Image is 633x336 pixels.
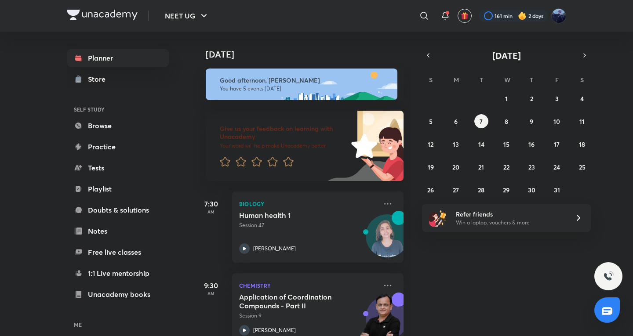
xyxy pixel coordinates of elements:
button: October 13, 2025 [449,137,463,151]
button: October 15, 2025 [499,137,513,151]
h5: Human health 1 [239,211,349,220]
abbr: October 10, 2025 [553,117,560,126]
h6: Refer friends [456,210,564,219]
img: referral [429,209,447,227]
abbr: Wednesday [504,76,510,84]
p: Biology [239,199,377,209]
a: Free live classes [67,243,169,261]
abbr: October 5, 2025 [429,117,433,126]
button: October 12, 2025 [424,137,438,151]
h4: [DATE] [206,49,412,60]
button: October 27, 2025 [449,183,463,197]
abbr: October 17, 2025 [554,140,560,148]
img: Company Logo [67,10,138,20]
a: Playlist [67,180,169,198]
abbr: Thursday [530,76,533,84]
a: Store [67,70,169,88]
h6: ME [67,317,169,332]
a: 1:1 Live mentorship [67,264,169,282]
button: October 4, 2025 [575,91,589,105]
abbr: Friday [555,76,559,84]
p: [PERSON_NAME] [253,326,296,334]
button: October 25, 2025 [575,160,589,174]
abbr: October 21, 2025 [478,163,484,171]
button: October 26, 2025 [424,183,438,197]
button: October 5, 2025 [424,114,438,128]
a: Company Logo [67,10,138,22]
img: Avatar [366,219,408,261]
button: October 19, 2025 [424,160,438,174]
a: Practice [67,138,169,155]
abbr: October 19, 2025 [428,163,434,171]
button: October 29, 2025 [499,183,513,197]
abbr: October 25, 2025 [579,163,586,171]
abbr: October 26, 2025 [427,186,434,194]
h6: Good afternoon, [PERSON_NAME] [220,76,389,84]
p: [PERSON_NAME] [253,245,296,253]
p: Win a laptop, vouchers & more [456,219,564,227]
p: AM [193,209,229,214]
abbr: October 6, 2025 [454,117,458,126]
button: October 24, 2025 [550,160,564,174]
abbr: October 14, 2025 [478,140,484,148]
button: October 2, 2025 [524,91,538,105]
abbr: October 29, 2025 [503,186,509,194]
a: Unacademy books [67,285,169,303]
button: October 8, 2025 [499,114,513,128]
p: Session 9 [239,312,377,320]
abbr: October 7, 2025 [480,117,483,126]
abbr: October 13, 2025 [453,140,459,148]
button: October 22, 2025 [499,160,513,174]
img: Kushagra Singh [551,8,566,23]
abbr: October 24, 2025 [553,163,560,171]
abbr: October 11, 2025 [579,117,585,126]
a: Planner [67,49,169,67]
button: October 3, 2025 [550,91,564,105]
abbr: October 4, 2025 [580,94,584,103]
a: Doubts & solutions [67,201,169,219]
button: avatar [458,9,472,23]
img: afternoon [206,69,397,100]
button: October 23, 2025 [524,160,538,174]
button: October 1, 2025 [499,91,513,105]
a: Notes [67,222,169,240]
button: October 28, 2025 [474,183,488,197]
abbr: October 18, 2025 [579,140,585,148]
button: [DATE] [434,49,578,61]
abbr: Saturday [580,76,584,84]
button: October 9, 2025 [524,114,538,128]
abbr: October 22, 2025 [503,163,509,171]
abbr: October 16, 2025 [528,140,535,148]
abbr: October 9, 2025 [530,117,533,126]
p: AM [193,291,229,296]
abbr: October 12, 2025 [428,140,433,148]
abbr: Monday [454,76,459,84]
span: [DATE] [492,50,521,61]
img: streak [518,11,527,20]
button: October 16, 2025 [524,137,538,151]
abbr: October 23, 2025 [528,163,535,171]
button: October 31, 2025 [550,183,564,197]
button: October 18, 2025 [575,137,589,151]
h5: 9:30 [193,280,229,291]
abbr: October 30, 2025 [528,186,535,194]
h5: Application of Coordination Compounds - Part II [239,293,349,310]
button: October 17, 2025 [550,137,564,151]
button: October 6, 2025 [449,114,463,128]
h5: 7:30 [193,199,229,209]
img: ttu [603,271,614,282]
abbr: Sunday [429,76,433,84]
h6: Give us your feedback on learning with Unacademy [220,125,348,141]
button: October 20, 2025 [449,160,463,174]
div: Store [88,74,111,84]
button: October 10, 2025 [550,114,564,128]
p: Your word will help make Unacademy better [220,142,348,149]
a: Browse [67,117,169,134]
h6: SELF STUDY [67,102,169,117]
abbr: October 2, 2025 [530,94,533,103]
p: Chemistry [239,280,377,291]
abbr: October 20, 2025 [452,163,459,171]
abbr: October 8, 2025 [505,117,508,126]
abbr: October 28, 2025 [478,186,484,194]
button: October 14, 2025 [474,137,488,151]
